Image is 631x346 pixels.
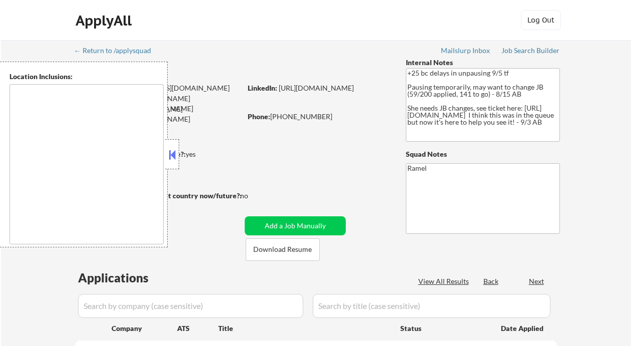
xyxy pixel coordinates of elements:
div: Applications [78,272,177,284]
div: Next [529,276,545,286]
div: Back [483,276,499,286]
div: Mailslurp Inbox [441,47,491,54]
button: Log Out [521,10,561,30]
div: Squad Notes [406,149,560,159]
input: Search by title (case sensitive) [313,294,550,318]
div: ATS [177,323,218,333]
div: Internal Notes [406,58,560,68]
a: [URL][DOMAIN_NAME] [279,84,354,92]
div: Status [400,319,486,337]
div: View All Results [418,276,472,286]
div: Title [218,323,391,333]
div: Date Applied [501,323,545,333]
div: [PHONE_NUMBER] [248,112,389,122]
div: ← Return to /applysquad [74,47,161,54]
input: Search by company (case sensitive) [78,294,303,318]
div: no [240,191,269,201]
div: ApplyAll [76,12,135,29]
div: Job Search Builder [501,47,560,54]
button: Add a Job Manually [245,216,346,235]
div: Company [112,323,177,333]
strong: Phone: [248,112,270,121]
a: Mailslurp Inbox [441,47,491,57]
a: ← Return to /applysquad [74,47,161,57]
div: Location Inclusions: [10,72,164,82]
button: Download Resume [246,238,320,261]
strong: LinkedIn: [248,84,277,92]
